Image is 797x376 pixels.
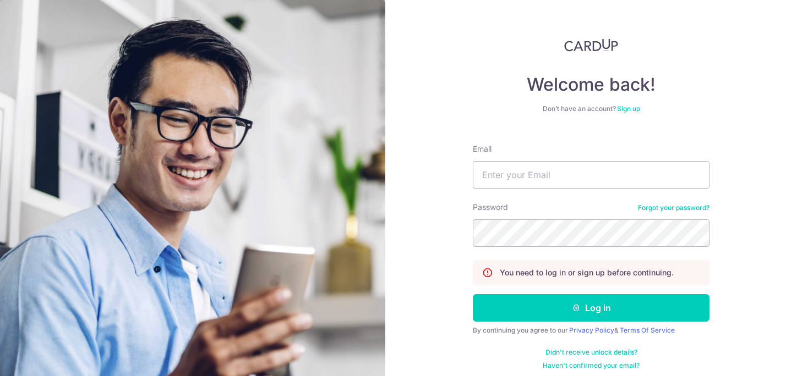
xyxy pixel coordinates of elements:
a: Didn't receive unlock details? [545,348,637,357]
h4: Welcome back! [473,74,709,96]
label: Email [473,143,492,154]
div: Don’t have an account? [473,104,709,113]
a: Terms Of Service [620,326,675,334]
a: Sign up [617,104,640,113]
div: By continuing you agree to our & [473,326,709,335]
a: Privacy Policy [569,326,614,334]
a: Forgot your password? [638,203,709,212]
img: CardUp Logo [564,38,618,52]
label: Password [473,202,508,213]
button: Log in [473,294,709,322]
a: Haven't confirmed your email? [543,361,640,370]
input: Enter your Email [473,161,709,189]
p: You need to log in or sign up before continuing. [500,267,674,278]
